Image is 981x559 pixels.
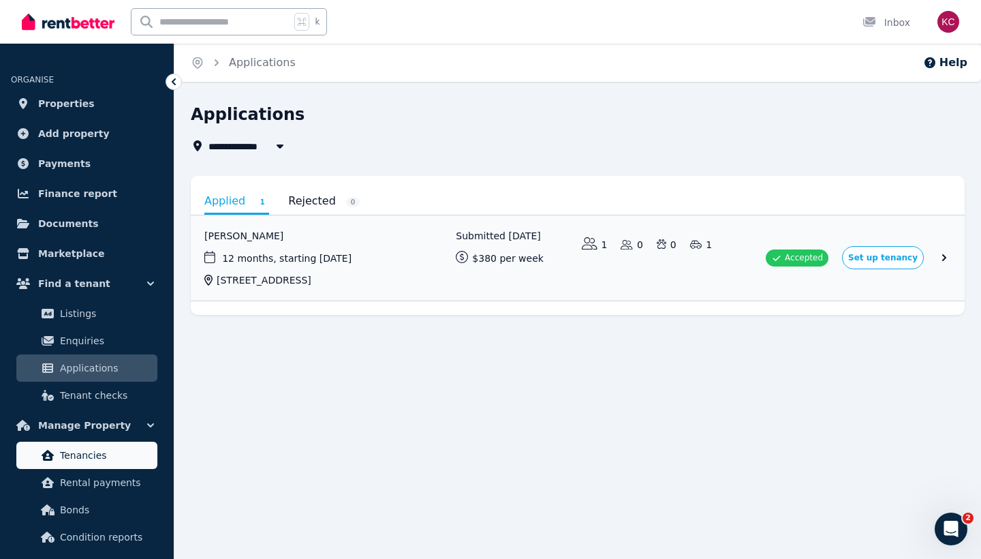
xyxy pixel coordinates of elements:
span: Documents [38,215,99,232]
a: Finance report [11,180,163,207]
span: 0 [346,197,360,207]
span: Listings [60,305,152,322]
button: Help [923,55,967,71]
button: Find a tenant [11,270,163,297]
span: Rental payments [60,474,152,491]
a: Applications [229,56,296,69]
a: Rental payments [16,469,157,496]
span: Find a tenant [38,275,110,292]
nav: Breadcrumb [174,44,312,82]
span: Enquiries [60,333,152,349]
a: Bonds [16,496,157,524]
span: Tenant checks [60,387,152,404]
img: Kylie Cochrane [937,11,959,33]
span: ORGANISE [11,75,54,85]
span: Add property [38,125,110,142]
a: Condition reports [16,524,157,551]
a: Add property [11,120,163,147]
a: Rejected [288,190,360,213]
a: Applications [16,354,157,382]
button: Manage Property [11,412,163,439]
span: k [315,16,320,27]
span: Tenancies [60,447,152,464]
span: 1 [255,197,269,207]
a: Enquiries [16,327,157,354]
a: Applied [204,190,269,215]
span: Payments [38,155,91,172]
span: Manage Property [38,417,131,434]
a: Tenancies [16,442,157,469]
span: Finance report [38,185,117,202]
div: Inbox [862,16,910,29]
span: Properties [38,95,95,112]
span: Applications [60,360,152,376]
a: Marketplace [11,240,163,267]
a: Listings [16,300,157,327]
span: Bonds [60,502,152,518]
a: Properties [11,90,163,117]
span: Marketplace [38,245,104,262]
h1: Applications [191,104,305,125]
a: View application: Divya Molayil [191,215,965,301]
iframe: Intercom live chat [935,513,967,545]
span: 2 [963,513,974,524]
a: Tenant checks [16,382,157,409]
img: RentBetter [22,12,114,32]
span: Condition reports [60,529,152,545]
a: Documents [11,210,163,237]
a: Payments [11,150,163,177]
